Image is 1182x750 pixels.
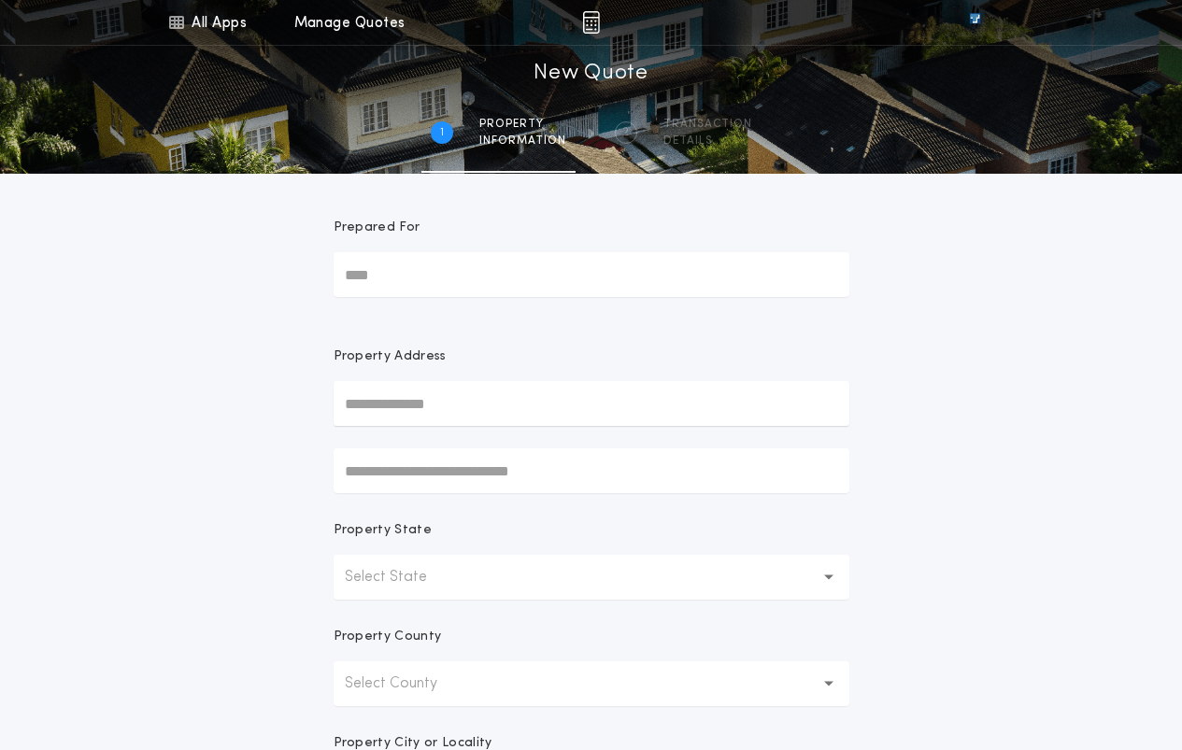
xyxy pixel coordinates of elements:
button: Select County [334,661,849,706]
img: img [582,11,600,34]
span: Property [479,117,566,132]
h2: 1 [440,125,444,140]
p: Property State [334,521,432,540]
h1: New Quote [534,59,648,89]
span: information [479,134,566,149]
p: Prepared For [334,219,420,237]
h2: 2 [622,125,629,140]
p: Property County [334,628,442,646]
button: Select State [334,555,849,600]
p: Select State [345,566,457,588]
p: Select County [345,672,467,695]
input: Prepared For [334,252,849,297]
span: details [663,134,752,149]
img: vs-icon [935,13,1014,32]
span: Transaction [663,117,752,132]
p: Property Address [334,347,849,366]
